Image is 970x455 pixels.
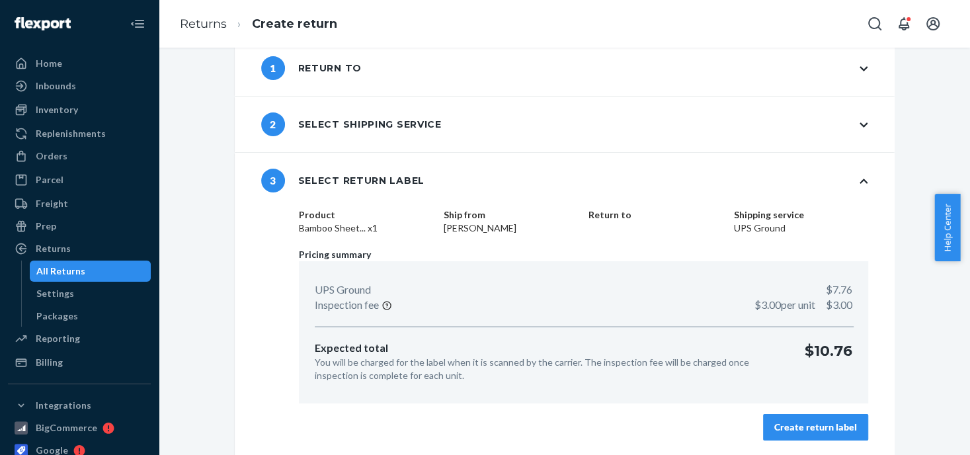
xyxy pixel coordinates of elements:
span: $3.00 per unit [754,298,815,311]
img: Flexport logo [15,17,71,30]
div: Inventory [36,103,78,116]
a: Billing [8,352,151,373]
button: Integrations [8,395,151,416]
p: You will be charged for the label when it is scanned by the carrier. The inspection fee will be c... [315,356,783,382]
p: UPS Ground [315,282,371,298]
div: Return to [261,56,362,80]
dd: Bamboo Sheet... x1 [299,222,433,235]
a: Inventory [8,99,151,120]
div: Prep [36,220,56,233]
a: Orders [8,145,151,167]
a: Reporting [8,328,151,349]
a: All Returns [30,261,151,282]
div: All Returns [36,265,85,278]
div: Orders [36,149,67,163]
button: Help Center [934,194,960,261]
div: Settings [36,287,74,300]
button: Create return label [763,414,868,440]
div: Reporting [36,332,80,345]
div: Inbounds [36,79,76,93]
a: Returns [8,238,151,259]
div: Select return label [261,169,424,192]
div: Home [36,57,62,70]
p: Pricing summary [299,248,868,261]
button: Close Navigation [124,11,151,37]
dd: [PERSON_NAME] [444,222,578,235]
ol: breadcrumbs [169,5,348,44]
a: Prep [8,216,151,237]
button: Open Search Box [862,11,888,37]
div: BigCommerce [36,421,97,434]
p: $10.76 [805,341,852,382]
div: Select shipping service [261,112,442,136]
p: Expected total [315,341,783,356]
div: Returns [36,242,71,255]
a: Parcel [8,169,151,190]
a: Create return [252,17,337,31]
a: Home [8,53,151,74]
button: Open account menu [920,11,946,37]
dt: Shipping service [733,208,868,222]
a: Returns [180,17,227,31]
div: Parcel [36,173,63,186]
span: 3 [261,169,285,192]
dt: Product [299,208,433,222]
span: 1 [261,56,285,80]
div: Create return label [774,421,857,434]
dt: Ship from [444,208,578,222]
button: Open notifications [891,11,917,37]
a: Replenishments [8,123,151,144]
p: $7.76 [826,282,852,298]
p: Inspection fee [315,298,379,313]
span: 2 [261,112,285,136]
div: Billing [36,356,63,369]
a: Inbounds [8,75,151,97]
dd: UPS Ground [733,222,868,235]
div: Integrations [36,399,91,412]
dt: Return to [588,208,723,222]
a: Freight [8,193,151,214]
div: Packages [36,310,78,323]
div: Replenishments [36,127,106,140]
p: $3.00 [754,298,852,313]
div: Freight [36,197,68,210]
a: Settings [30,283,151,304]
a: BigCommerce [8,417,151,438]
a: Packages [30,306,151,327]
